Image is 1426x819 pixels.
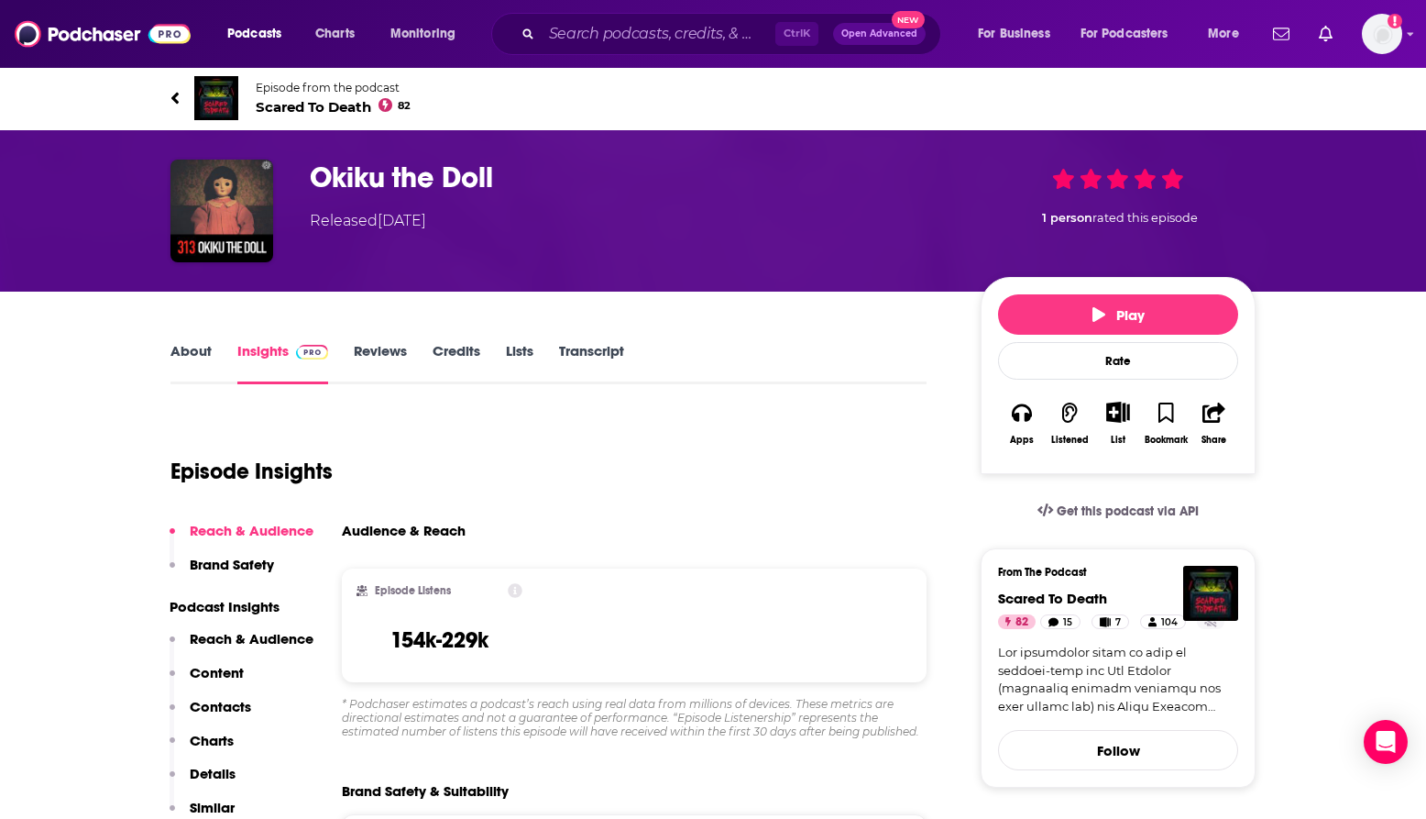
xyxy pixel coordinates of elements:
[1094,390,1142,457] div: Show More ButtonList
[170,630,313,664] button: Reach & Audience
[1111,434,1125,446] div: List
[375,584,451,597] h2: Episode Listens
[296,345,328,360] img: Podchaser Pro
[390,21,455,47] span: Monitoring
[509,13,959,55] div: Search podcasts, credits, & more...
[1063,614,1072,632] span: 15
[775,22,818,46] span: Ctrl K
[1161,614,1178,632] span: 104
[998,342,1238,380] div: Rate
[998,390,1046,457] button: Apps
[342,522,466,539] h3: Audience & Reach
[170,598,313,615] p: Podcast Insights
[965,19,1073,49] button: open menu
[170,342,212,384] a: About
[1069,19,1195,49] button: open menu
[170,732,234,766] button: Charts
[190,765,236,782] p: Details
[1145,435,1188,446] div: Bookmark
[190,522,313,539] p: Reach & Audience
[998,730,1238,770] button: Follow
[1099,402,1136,422] button: Show More Button
[398,102,411,110] span: 82
[170,664,244,698] button: Content
[833,23,926,45] button: Open AdvancedNew
[1266,18,1297,50] a: Show notifications dropdown
[1362,14,1402,54] span: Logged in as TinaPugh
[998,590,1107,607] a: Scared To Death
[1092,211,1198,225] span: rated this episode
[1362,14,1402,54] img: User Profile
[170,160,273,262] img: Okiku the Doll
[506,342,533,384] a: Lists
[998,294,1238,335] button: Play
[378,19,479,49] button: open menu
[170,556,274,590] button: Brand Safety
[1190,390,1238,457] button: Share
[390,626,488,654] h3: 154k-229k
[1057,504,1199,519] span: Get this podcast via API
[342,697,927,738] div: * Podchaser estimates a podcast’s reach using real data from millions of devices. These metrics a...
[998,566,1223,579] h3: From The Podcast
[978,21,1050,47] span: For Business
[303,19,366,49] a: Charts
[1040,614,1080,629] a: 15
[170,765,236,799] button: Details
[190,556,274,573] p: Brand Safety
[1201,435,1226,446] div: Share
[237,342,328,384] a: InsightsPodchaser Pro
[1046,390,1093,457] button: Listened
[1142,390,1190,457] button: Bookmark
[194,76,238,120] img: Scared To Death
[1010,435,1034,446] div: Apps
[1364,720,1408,764] div: Open Intercom Messenger
[354,342,407,384] a: Reviews
[170,522,313,556] button: Reach & Audience
[190,698,251,715] p: Contacts
[1388,14,1402,28] svg: Add a profile image
[433,342,480,384] a: Credits
[1080,21,1168,47] span: For Podcasters
[892,11,925,28] span: New
[170,76,713,120] a: Scared To DeathEpisode from the podcastScared To Death82
[190,630,313,647] p: Reach & Audience
[310,160,951,195] h3: Okiku the Doll
[342,782,509,800] h2: Brand Safety & Suitability
[1195,19,1262,49] button: open menu
[15,17,191,51] img: Podchaser - Follow, Share and Rate Podcasts
[1091,614,1129,629] a: 7
[256,81,411,94] span: Episode from the podcast
[1015,614,1028,632] span: 82
[559,342,624,384] a: Transcript
[214,19,305,49] button: open menu
[256,98,411,116] span: Scared To Death
[542,19,775,49] input: Search podcasts, credits, & more...
[310,210,426,232] div: Released [DATE]
[190,799,235,816] p: Similar
[170,458,333,485] h1: Episode Insights
[1183,566,1238,621] img: Scared To Death
[998,644,1238,715] a: Lor ipsumdolor sitam co adip el seddoei-temp inc Utl Etdolor (magnaaliq enimadm veniamqu nos exer...
[1042,211,1092,225] span: 1 person
[1115,614,1121,632] span: 7
[227,21,281,47] span: Podcasts
[315,21,355,47] span: Charts
[190,732,234,749] p: Charts
[170,698,251,732] button: Contacts
[1140,614,1186,629] a: 104
[998,614,1036,629] a: 82
[1208,21,1239,47] span: More
[841,29,917,39] span: Open Advanced
[1092,306,1145,324] span: Play
[1362,14,1402,54] button: Show profile menu
[1023,489,1213,534] a: Get this podcast via API
[1051,435,1089,446] div: Listened
[190,664,244,681] p: Content
[1311,18,1340,50] a: Show notifications dropdown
